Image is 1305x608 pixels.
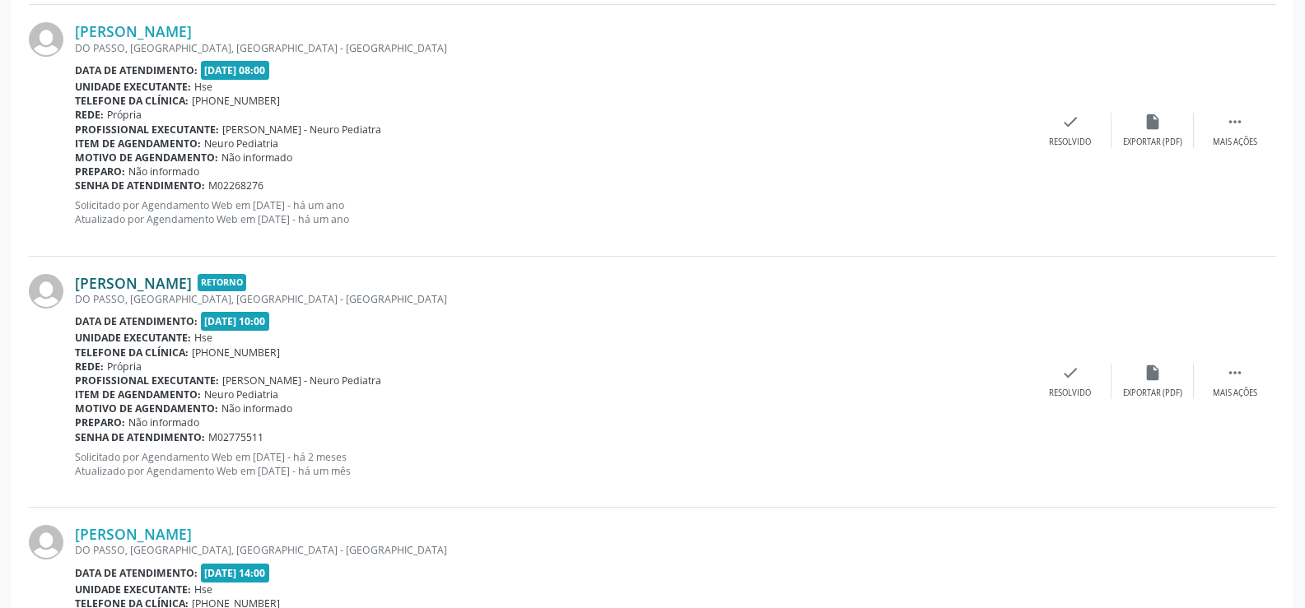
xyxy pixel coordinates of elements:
a: [PERSON_NAME] [75,274,192,292]
div: DO PASSO, [GEOGRAPHIC_DATA], [GEOGRAPHIC_DATA] - [GEOGRAPHIC_DATA] [75,292,1029,306]
span: [DATE] 14:00 [201,564,270,582]
span: Hse [194,80,212,94]
img: img [29,274,63,309]
i:  [1226,364,1244,382]
span: Própria [107,108,142,122]
b: Senha de atendimento: [75,179,205,193]
a: [PERSON_NAME] [75,22,192,40]
p: Solicitado por Agendamento Web em [DATE] - há um ano Atualizado por Agendamento Web em [DATE] - h... [75,198,1029,226]
b: Telefone da clínica: [75,346,189,360]
div: Mais ações [1213,137,1257,148]
b: Data de atendimento: [75,314,198,328]
b: Preparo: [75,415,125,429]
i: insert_drive_file [1144,364,1162,382]
span: [DATE] 08:00 [201,61,270,80]
b: Item de agendamento: [75,388,201,401]
div: Exportar (PDF) [1123,137,1182,148]
b: Senha de atendimento: [75,430,205,444]
div: Resolvido [1049,388,1091,399]
span: [PHONE_NUMBER] [192,346,280,360]
div: DO PASSO, [GEOGRAPHIC_DATA], [GEOGRAPHIC_DATA] - [GEOGRAPHIC_DATA] [75,543,1029,557]
b: Item de agendamento: [75,137,201,151]
i: check [1061,113,1079,131]
span: Não informado [128,165,199,179]
b: Motivo de agendamento: [75,401,218,415]
i:  [1226,113,1244,131]
b: Unidade executante: [75,582,191,596]
span: Própria [107,360,142,374]
span: Retorno [198,274,246,291]
span: Hse [194,331,212,345]
a: [PERSON_NAME] [75,525,192,543]
img: img [29,525,63,559]
b: Motivo de agendamento: [75,151,218,165]
b: Rede: [75,108,104,122]
b: Preparo: [75,165,125,179]
b: Data de atendimento: [75,566,198,580]
span: Não informado [221,401,292,415]
b: Profissional executante: [75,123,219,137]
div: Mais ações [1213,388,1257,399]
i: check [1061,364,1079,382]
b: Rede: [75,360,104,374]
b: Unidade executante: [75,331,191,345]
span: Neuro Pediatria [204,388,278,401]
i: insert_drive_file [1144,113,1162,131]
span: Hse [194,582,212,596]
b: Telefone da clínica: [75,94,189,108]
span: [DATE] 10:00 [201,312,270,331]
span: Não informado [128,415,199,429]
div: Resolvido [1049,137,1091,148]
div: Exportar (PDF) [1123,388,1182,399]
b: Unidade executante: [75,80,191,94]
span: [PHONE_NUMBER] [192,94,280,108]
span: [PERSON_NAME] - Neuro Pediatra [222,123,381,137]
span: Neuro Pediatria [204,137,278,151]
span: Não informado [221,151,292,165]
p: Solicitado por Agendamento Web em [DATE] - há 2 meses Atualizado por Agendamento Web em [DATE] - ... [75,450,1029,478]
div: DO PASSO, [GEOGRAPHIC_DATA], [GEOGRAPHIC_DATA] - [GEOGRAPHIC_DATA] [75,41,1029,55]
img: img [29,22,63,57]
b: Profissional executante: [75,374,219,388]
b: Data de atendimento: [75,63,198,77]
span: M02268276 [208,179,263,193]
span: [PERSON_NAME] - Neuro Pediatra [222,374,381,388]
span: M02775511 [208,430,263,444]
